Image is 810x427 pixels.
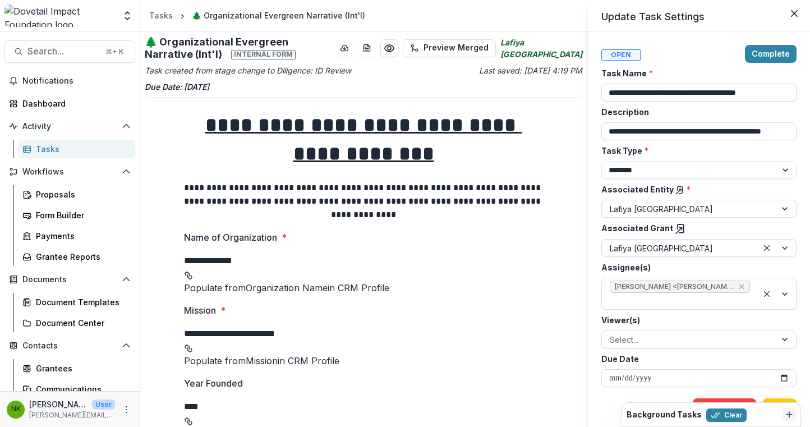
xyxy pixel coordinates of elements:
label: Viewer(s) [601,314,790,326]
label: Assignee(s) [601,261,790,273]
button: Complete [745,45,797,63]
button: Dismiss [783,408,796,421]
label: Task Name [601,67,790,79]
label: Associated Grant [601,222,790,235]
button: Clear [706,408,747,422]
h2: Background Tasks [627,410,702,420]
button: Save [763,398,797,416]
button: Close [785,4,803,22]
label: Task Type [601,145,790,157]
span: [PERSON_NAME] <[PERSON_NAME][EMAIL_ADDRESS][DOMAIN_NAME]> ([PERSON_NAME][EMAIL_ADDRESS][DOMAIN_NA... [615,283,734,291]
div: Clear selected options [760,287,774,301]
label: Description [601,106,790,118]
div: Remove Naomi Kioi <naomi@dovetailimpact.org> (naomi@dovetailimpact.org) [737,281,746,292]
label: Due Date [601,353,790,365]
button: Cancel Task [693,398,756,416]
label: Associated Entity [601,183,790,195]
div: Clear selected options [760,241,774,255]
span: Open [601,49,641,61]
